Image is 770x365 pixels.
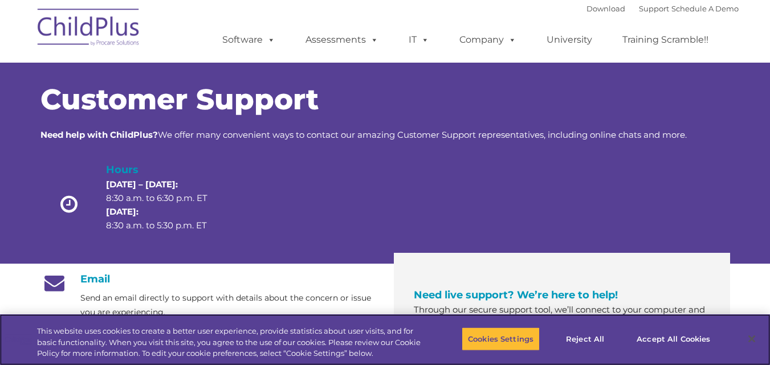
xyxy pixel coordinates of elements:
[294,28,390,51] a: Assessments
[414,289,618,301] span: Need live support? We’re here to help!
[639,4,669,13] a: Support
[671,4,739,13] a: Schedule A Demo
[106,162,227,178] h4: Hours
[80,291,377,319] p: Send an email directly to support with details about the concern or issue you are experiencing.
[37,326,423,359] div: This website uses cookies to create a better user experience, provide statistics about user visit...
[397,28,441,51] a: IT
[32,1,146,58] img: ChildPlus by Procare Solutions
[40,129,687,140] span: We offer many convenient ways to contact our amazing Customer Support representatives, including ...
[448,28,528,51] a: Company
[40,273,377,285] h4: Email
[739,326,764,351] button: Close
[549,327,621,351] button: Reject All
[462,327,540,351] button: Cookies Settings
[106,178,227,232] p: 8:30 a.m. to 6:30 p.m. ET 8:30 a.m. to 5:30 p.m. ET
[586,4,625,13] a: Download
[630,327,716,351] button: Accept All Cookies
[106,179,178,190] strong: [DATE] – [DATE]:
[611,28,720,51] a: Training Scramble!!
[106,206,138,217] strong: [DATE]:
[40,129,158,140] strong: Need help with ChildPlus?
[586,4,739,13] font: |
[211,28,287,51] a: Software
[40,82,319,117] span: Customer Support
[535,28,604,51] a: University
